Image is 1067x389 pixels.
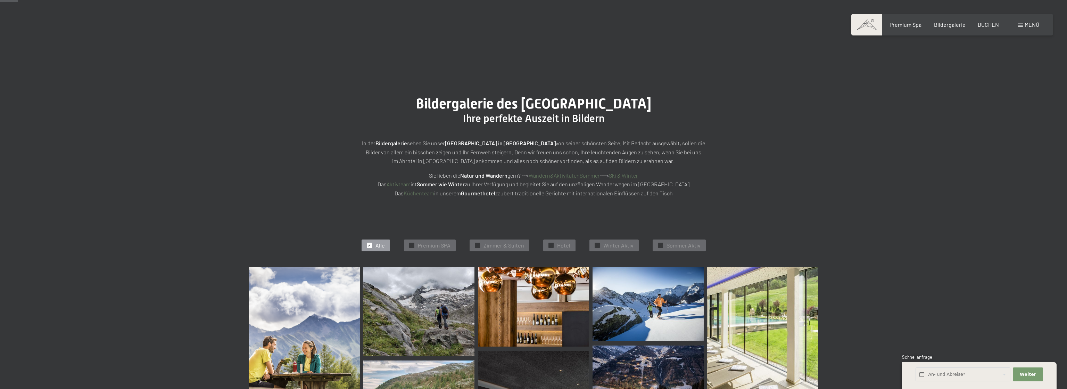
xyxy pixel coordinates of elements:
[593,267,704,341] img: Bildergalerie
[410,243,413,248] span: ✓
[902,354,932,360] span: Schnellanfrage
[404,190,434,196] a: Küchenteam
[478,267,589,347] img: Bildergalerie
[460,172,507,179] strong: Natur und Wandern
[1020,371,1036,378] span: Weiter
[1025,21,1039,28] span: Menü
[483,242,524,249] span: Zimmer & Suiten
[360,171,707,198] p: Sie lieben die gern? --> ---> Das ist zu Ihrer Verfügung und begleitet Sie auf den unzähligen Wan...
[387,181,411,187] a: Aktivteam
[416,96,651,112] span: Bildergalerie des [GEOGRAPHIC_DATA]
[417,181,465,187] strong: Sommer wie Winter
[463,112,604,124] span: Ihre perfekte Auszeit in Bildern
[476,243,479,248] span: ✓
[1013,367,1043,382] button: Weiter
[363,267,474,356] img: Bildergalerie
[603,242,634,249] span: Winter Aktiv
[360,139,707,165] p: In der sehen Sie unser von seiner schönsten Seite. Mit Bedacht ausgewählt, sollen die Bilder von ...
[418,242,450,249] span: Premium SPA
[549,243,552,248] span: ✓
[529,172,600,179] a: Wandern&AktivitätenSommer
[596,243,598,248] span: ✓
[557,242,570,249] span: Hotel
[375,140,407,146] strong: Bildergalerie
[934,21,966,28] a: Bildergalerie
[445,140,556,146] strong: [GEOGRAPHIC_DATA] in [GEOGRAPHIC_DATA]
[667,242,701,249] span: Sommer Aktiv
[375,242,385,249] span: Alle
[368,243,371,248] span: ✓
[659,243,662,248] span: ✓
[890,21,921,28] a: Premium Spa
[978,21,999,28] a: BUCHEN
[461,190,495,196] strong: Gourmethotel
[609,172,638,179] a: Ski & Winter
